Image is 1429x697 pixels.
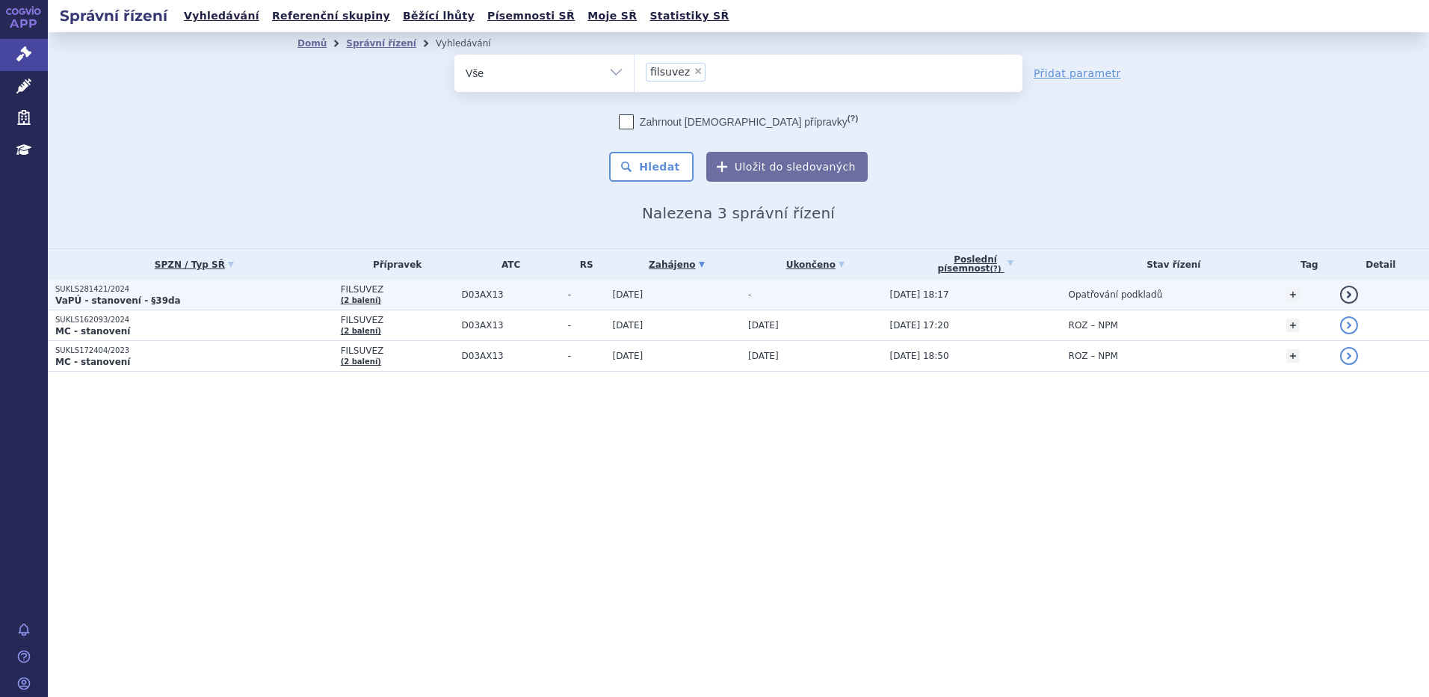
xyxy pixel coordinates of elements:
[645,6,733,26] a: Statistiky SŘ
[398,6,479,26] a: Běžící lhůty
[462,289,561,300] span: D03AX13
[55,346,333,356] p: SUKLS172404/2023
[568,289,605,300] span: -
[890,320,949,331] span: [DATE] 17:20
[748,289,751,300] span: -
[1061,249,1280,280] th: Stav řízení
[613,289,643,300] span: [DATE]
[609,152,694,182] button: Hledat
[1340,347,1358,365] a: detail
[341,346,454,356] span: FILSUVEZ
[341,315,454,325] span: FILSUVEZ
[55,315,333,325] p: SUKLS162093/2024
[990,265,1001,274] abbr: (?)
[706,152,868,182] button: Uložit do sledovaných
[890,351,949,361] span: [DATE] 18:50
[1069,351,1118,361] span: ROZ – NPM
[55,284,333,295] p: SUKLS281421/2024
[1286,288,1300,301] a: +
[848,114,858,123] abbr: (?)
[1286,319,1300,332] a: +
[179,6,264,26] a: Vyhledávání
[436,32,510,55] li: Vyhledávání
[748,320,779,331] span: [DATE]
[341,327,381,335] a: (2 balení)
[55,254,333,275] a: SPZN / Typ SŘ
[1069,289,1163,300] span: Opatřování podkladů
[55,295,181,306] strong: VaPÚ - stanovení - §39da
[561,249,605,280] th: RS
[341,296,381,304] a: (2 balení)
[1333,249,1429,280] th: Detail
[642,204,835,222] span: Nalezena 3 správní řízení
[1286,349,1300,363] a: +
[48,5,179,26] h2: Správní řízení
[613,320,643,331] span: [DATE]
[341,284,454,295] span: FILSUVEZ
[710,62,718,81] input: filsuvez
[341,357,381,366] a: (2 balení)
[1034,66,1121,81] a: Přidat parametr
[55,326,130,337] strong: MC - stanovení
[1340,286,1358,304] a: detail
[454,249,561,280] th: ATC
[619,114,858,129] label: Zahrnout [DEMOGRAPHIC_DATA] přípravky
[890,289,949,300] span: [DATE] 18:17
[297,38,327,49] a: Domů
[346,38,416,49] a: Správní řízení
[462,351,561,361] span: D03AX13
[483,6,579,26] a: Písemnosti SŘ
[748,254,882,275] a: Ukončeno
[568,351,605,361] span: -
[55,357,130,367] strong: MC - stanovení
[333,249,454,280] th: Přípravek
[462,320,561,331] span: D03AX13
[650,67,690,77] span: filsuvez
[268,6,395,26] a: Referenční skupiny
[568,320,605,331] span: -
[1069,320,1118,331] span: ROZ – NPM
[1340,316,1358,334] a: detail
[890,249,1061,280] a: Poslednípísemnost(?)
[613,351,643,361] span: [DATE]
[694,67,703,76] span: ×
[583,6,641,26] a: Moje SŘ
[1279,249,1333,280] th: Tag
[748,351,779,361] span: [DATE]
[613,254,741,275] a: Zahájeno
